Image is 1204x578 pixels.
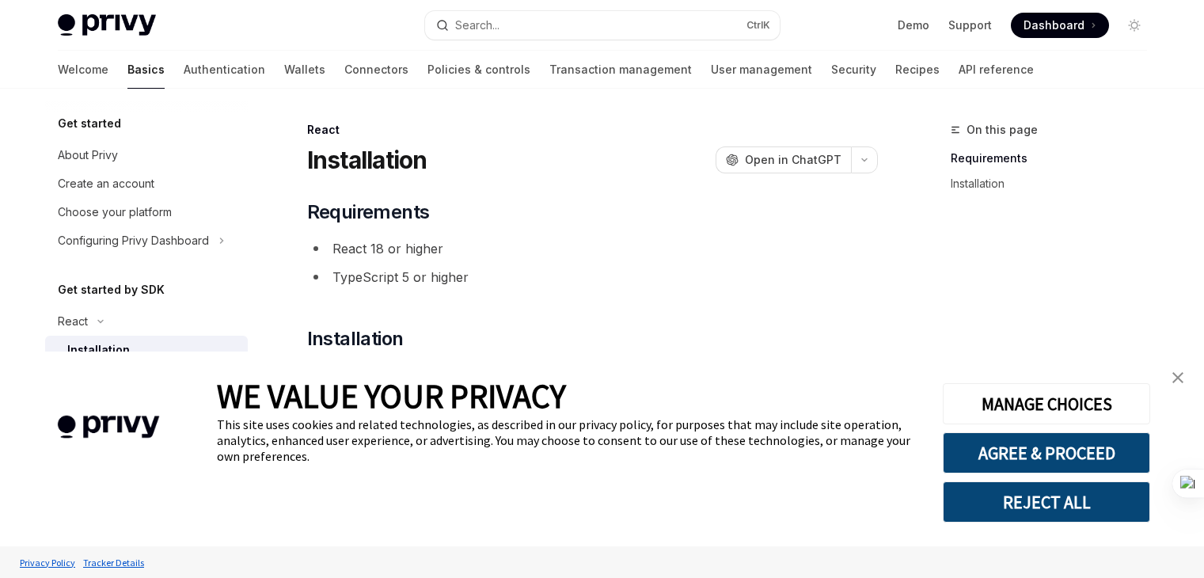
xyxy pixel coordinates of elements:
a: Authentication [184,51,265,89]
div: React [58,312,88,331]
button: MANAGE CHOICES [943,383,1150,424]
h5: Get started by SDK [58,280,165,299]
span: On this page [967,120,1038,139]
a: Connectors [344,51,408,89]
button: Search...CtrlK [425,11,780,40]
div: Configuring Privy Dashboard [58,231,209,250]
div: React [307,122,878,138]
img: close banner [1172,372,1183,383]
li: TypeScript 5 or higher [307,266,878,288]
button: AGREE & PROCEED [943,432,1150,473]
a: Basics [127,51,165,89]
a: close banner [1162,362,1194,394]
a: Dashboard [1011,13,1109,38]
a: Welcome [58,51,108,89]
a: Privacy Policy [16,549,79,576]
a: Choose your platform [45,198,248,226]
div: About Privy [58,146,118,165]
div: Create an account [58,174,154,193]
button: REJECT ALL [943,481,1150,523]
a: Support [948,17,992,33]
a: Recipes [895,51,940,89]
a: Wallets [284,51,325,89]
span: Open in ChatGPT [745,152,841,168]
a: Transaction management [549,51,692,89]
a: User management [711,51,812,89]
a: Tracker Details [79,549,148,576]
span: Installation [307,326,404,352]
a: Installation [951,171,1160,196]
div: This site uses cookies and related technologies, as described in our privacy policy, for purposes... [217,416,919,464]
div: Installation [67,340,130,359]
li: React 18 or higher [307,238,878,260]
div: Search... [455,16,499,35]
img: company logo [24,393,193,462]
a: Requirements [951,146,1160,171]
img: light logo [58,14,156,36]
button: Open in ChatGPT [716,146,851,173]
button: Toggle dark mode [1122,13,1147,38]
span: Requirements [307,200,430,225]
a: Create an account [45,169,248,198]
span: Ctrl K [746,19,770,32]
span: WE VALUE YOUR PRIVACY [217,375,566,416]
a: About Privy [45,141,248,169]
h1: Installation [307,146,427,174]
a: Policies & controls [427,51,530,89]
a: Installation [45,336,248,364]
a: Demo [898,17,929,33]
a: API reference [959,51,1034,89]
h5: Get started [58,114,121,133]
div: Choose your platform [58,203,172,222]
a: Security [831,51,876,89]
span: Dashboard [1024,17,1084,33]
